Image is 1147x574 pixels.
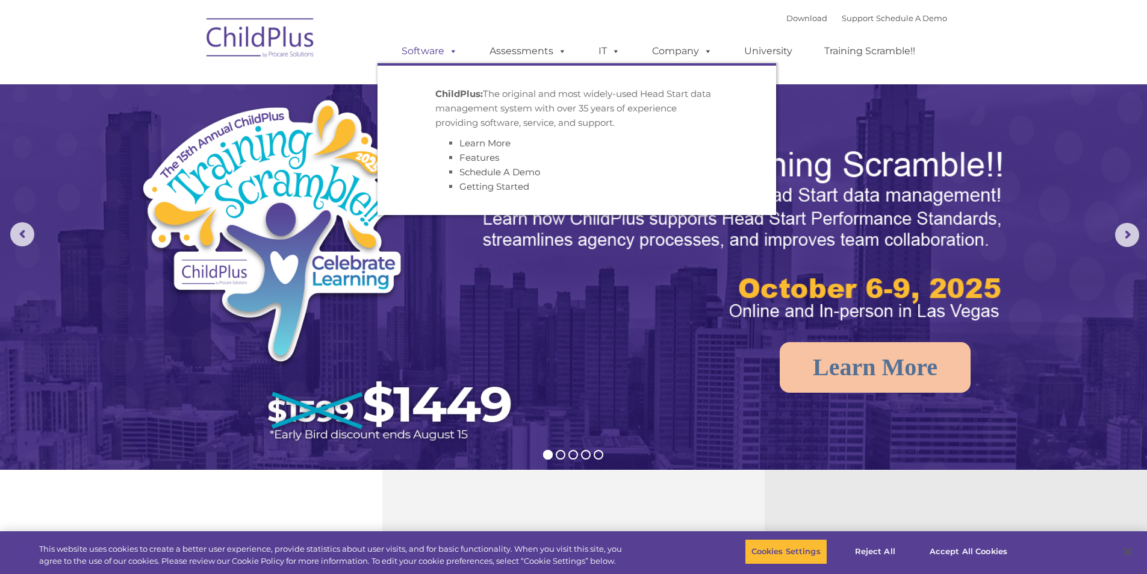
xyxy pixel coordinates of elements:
[838,539,913,564] button: Reject All
[459,166,540,178] a: Schedule A Demo
[167,80,204,89] span: Last name
[477,39,579,63] a: Assessments
[39,543,631,567] div: This website uses cookies to create a better user experience, provide statistics about user visit...
[745,539,827,564] button: Cookies Settings
[842,13,874,23] a: Support
[640,39,724,63] a: Company
[586,39,632,63] a: IT
[435,88,483,99] strong: ChildPlus:
[786,13,827,23] a: Download
[459,152,499,163] a: Features
[732,39,804,63] a: University
[812,39,927,63] a: Training Scramble!!
[435,87,718,130] p: The original and most widely-used Head Start data management system with over 35 years of experie...
[459,137,511,149] a: Learn More
[167,129,219,138] span: Phone number
[876,13,947,23] a: Schedule A Demo
[786,13,947,23] font: |
[200,10,321,70] img: ChildPlus by Procare Solutions
[923,539,1014,564] button: Accept All Cookies
[780,342,971,393] a: Learn More
[390,39,470,63] a: Software
[459,181,529,192] a: Getting Started
[1114,538,1141,565] button: Close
